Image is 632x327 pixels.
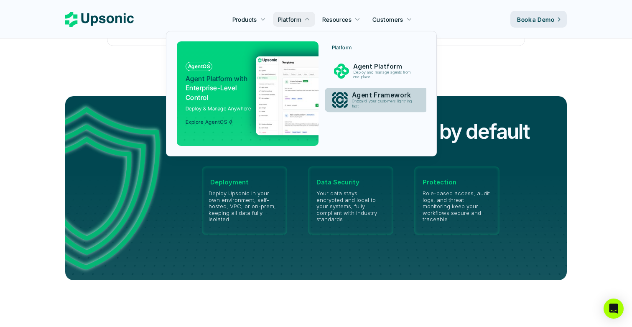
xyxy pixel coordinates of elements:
[352,99,416,109] p: Onboard your customers lightning fast
[186,105,251,112] p: Deploy & Manage Anywhere
[353,70,414,79] p: Deploy and manage agents from one place
[332,45,352,51] p: Platform
[232,15,257,24] p: Products
[186,74,247,83] span: Agent Platform with
[439,118,530,146] h2: by default
[517,15,554,24] p: Book a Demo
[186,119,227,125] p: Explore AgentOS
[278,15,301,24] p: Platform
[510,11,567,28] a: Book a Demo
[210,179,279,186] p: Deployment
[604,299,624,319] div: Open Intercom Messenger
[316,190,385,223] p: Your data stays encrypted and local to your systems, fully compliant with industry standards.
[372,15,403,24] p: Customers
[322,15,352,24] p: Resources
[188,64,210,69] p: AgentOS
[186,119,233,125] span: Explore AgentOS
[186,74,250,102] p: Enterprise-Level Control
[177,41,319,146] a: AgentOSAgent Platform withEnterprise-Level ControlDeploy & Manage AnywhereExplore AgentOS
[353,63,415,70] p: Agent Platform
[227,12,271,27] a: Products
[316,179,385,186] p: Data Security
[423,190,491,223] p: Role-based access, audit logs, and threat monitoring keep your workflows secure and traceable.
[423,179,491,186] p: Protection
[352,92,417,100] p: Agent Framework
[209,190,280,223] p: Deploy Upsonic in your own environment, self-hosted, VPC, or on-prem, keeping all data fully isol...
